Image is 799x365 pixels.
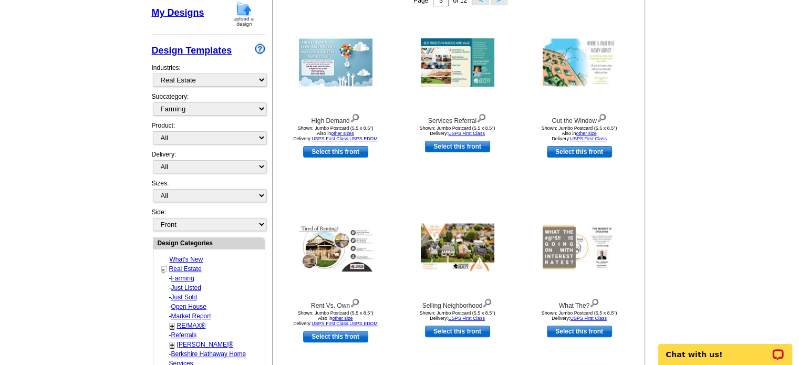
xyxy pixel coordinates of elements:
[448,131,485,136] a: USPS First Class
[547,326,612,337] a: use this design
[169,265,202,273] a: Real Estate
[543,39,616,87] img: Out the Window
[278,310,393,326] div: Shown: Jumbo Postcard (5.5 x 8.5") Delivery: ,
[153,238,265,248] div: Design Categories
[161,274,264,283] div: -
[161,311,264,321] div: -
[522,310,637,321] div: Shown: Jumbo Postcard (5.5 x 8.5") Delivery:
[278,126,393,141] div: Shown: Jumbo Postcard (5.5 x 8.5") Delivery: ,
[597,111,607,123] img: view design details
[350,111,360,123] img: view design details
[570,316,607,321] a: USPS First Class
[177,322,206,329] a: RE/MAX®
[230,1,257,27] img: upload-design
[255,44,265,54] img: design-wizard-help-icon.png
[421,38,494,87] img: Services Referral
[476,111,486,123] img: view design details
[152,58,265,92] div: Industries:
[400,111,515,126] div: Services Referral
[400,296,515,310] div: Selling Neighborhood
[312,321,348,326] a: USPS First Class
[171,275,194,282] a: Farming
[421,224,494,272] img: Selling Neighborhood
[171,303,206,310] a: Open House
[522,296,637,310] div: What The?
[171,312,211,320] a: Market Report
[317,131,354,136] span: Also in
[152,7,204,18] a: My Designs
[303,146,368,158] a: use this design
[400,126,515,136] div: Shown: Jumbo Postcard (5.5 x 8.5") Delivery:
[152,179,265,207] div: Sizes:
[400,310,515,321] div: Shown: Jumbo Postcard (5.5 x 8.5") Delivery:
[152,150,265,179] div: Delivery:
[161,283,264,293] div: -
[543,224,616,272] img: What The?
[547,146,612,158] a: use this design
[161,330,264,340] div: -
[350,296,360,308] img: view design details
[651,332,799,365] iframe: LiveChat chat widget
[161,302,264,311] div: -
[152,45,232,56] a: Design Templates
[278,111,393,126] div: High Demand
[161,293,264,302] div: -
[482,296,492,308] img: view design details
[170,256,203,263] a: What's New
[448,316,485,321] a: USPS First Class
[152,207,265,232] div: Side:
[299,223,372,272] img: Rent Vs. Own
[312,136,348,141] a: USPS First Class
[332,316,352,321] a: other size
[349,321,378,326] a: USPS EDDM
[171,284,201,291] a: Just Listed
[170,322,174,330] a: +
[152,92,265,121] div: Subcategory:
[562,131,596,136] span: Also in
[589,296,599,308] img: view design details
[299,39,372,87] img: High Demand
[522,111,637,126] div: Out the Window
[570,136,607,141] a: USPS First Class
[171,331,197,339] a: Referrals
[278,296,393,310] div: Rent Vs. Own
[522,126,637,141] div: Shown: Jumbo Postcard (5.5 x 8.5") Delivery:
[162,265,165,274] a: -
[170,341,174,349] a: +
[576,131,596,136] a: other size
[171,294,197,301] a: Just Sold
[425,141,490,152] a: use this design
[425,326,490,337] a: use this design
[177,341,234,348] a: [PERSON_NAME]®
[318,316,352,321] span: Also in
[349,136,378,141] a: USPS EDDM
[331,131,354,136] a: other sizes
[303,331,368,342] a: use this design
[152,121,265,150] div: Product:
